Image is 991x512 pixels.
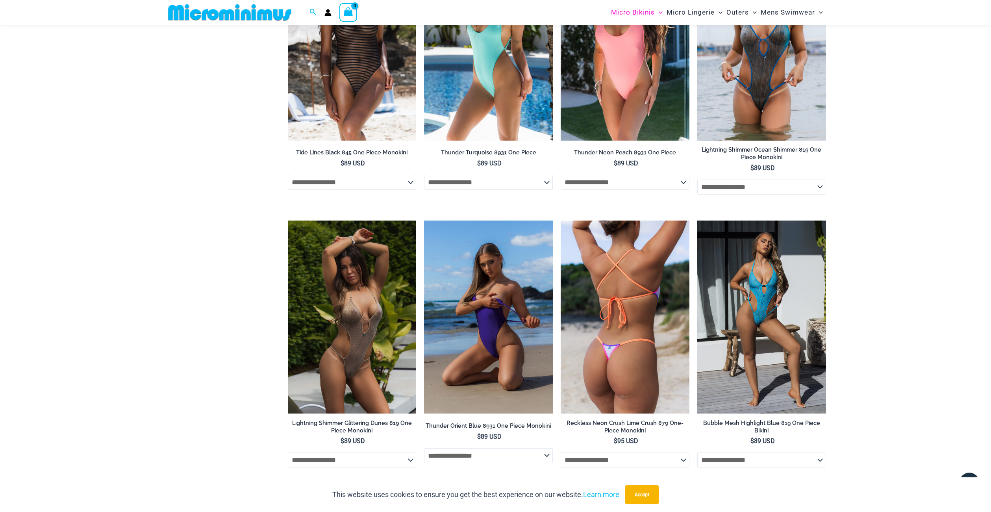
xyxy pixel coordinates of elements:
h2: Tide Lines Black 845 One Piece Monokini [288,149,417,156]
span: $ [750,437,754,445]
a: Lightning Shimmer Ocean Shimmer 819 One Piece Monokini [697,146,826,164]
span: Micro Lingerie [667,2,715,22]
a: Tide Lines Black 845 One Piece Monokini [288,149,417,159]
span: $ [750,164,754,172]
span: Outers [726,2,749,22]
a: Learn more [583,490,619,499]
img: Lightning Shimmer Glittering Dunes 819 One Piece Monokini 06 [288,221,417,414]
p: This website uses cookies to ensure you get the best experience on our website. [332,489,619,501]
a: Lightning Shimmer Glittering Dunes 819 One Piece Monokini 06Lightning Shimmer Glittering Dunes 81... [288,221,417,414]
h2: Thunder Neon Peach 8931 One Piece [561,149,689,156]
bdi: 89 USD [750,437,775,445]
img: Reckless Neon Crush Lime Crush 879 One Piece 10 [561,221,689,414]
a: Reckless Neon Crush Lime Crush 879 One-Piece Monokini [561,419,689,437]
a: Thunder Turquoise 8931 One Piece [424,149,553,159]
img: Thunder Orient Blue 8931 One piece 09 [424,221,553,414]
h2: Reckless Neon Crush Lime Crush 879 One-Piece Monokini [561,419,689,434]
span: Menu Toggle [655,2,663,22]
span: Menu Toggle [749,2,757,22]
a: Reckless Neon Crush Lime Crush 879 One Piece 09Reckless Neon Crush Lime Crush 879 One Piece 10Rec... [561,221,689,414]
a: Account icon link [324,9,332,16]
a: Micro BikinisMenu ToggleMenu Toggle [609,2,665,22]
span: Menu Toggle [815,2,823,22]
span: Menu Toggle [715,2,722,22]
h2: Thunder Orient Blue 8931 One Piece Monokini [424,422,553,430]
a: Mens SwimwearMenu ToggleMenu Toggle [759,2,825,22]
a: Thunder Orient Blue 8931 One Piece Monokini [424,422,553,432]
a: Micro LingerieMenu ToggleMenu Toggle [665,2,724,22]
a: Search icon link [309,7,317,17]
bdi: 89 USD [750,164,775,172]
bdi: 95 USD [614,437,638,445]
a: Lightning Shimmer Glittering Dunes 819 One Piece Monokini [288,419,417,437]
bdi: 89 USD [341,160,365,167]
bdi: 89 USD [477,433,502,440]
span: $ [341,437,344,445]
span: $ [477,433,481,440]
a: View Shopping Cart, empty [339,3,358,21]
span: $ [477,160,481,167]
bdi: 89 USD [477,160,502,167]
span: $ [341,160,344,167]
h2: Lightning Shimmer Ocean Shimmer 819 One Piece Monokini [697,146,826,161]
a: OutersMenu ToggleMenu Toggle [724,2,759,22]
span: $ [614,437,617,445]
img: Bubble Mesh Highlight Blue 819 One Piece 01 [697,221,826,414]
a: Thunder Orient Blue 8931 One piece 09Thunder Orient Blue 8931 One piece 13Thunder Orient Blue 893... [424,221,553,414]
a: Thunder Neon Peach 8931 One Piece [561,149,689,159]
bdi: 89 USD [341,437,365,445]
h2: Thunder Turquoise 8931 One Piece [424,149,553,156]
bdi: 89 USD [614,160,638,167]
span: Mens Swimwear [761,2,815,22]
h2: Lightning Shimmer Glittering Dunes 819 One Piece Monokini [288,419,417,434]
h2: Bubble Mesh Highlight Blue 819 One Piece Bikini [697,419,826,434]
button: Accept [625,485,659,504]
span: $ [614,160,617,167]
img: MM SHOP LOGO FLAT [165,4,295,21]
a: Bubble Mesh Highlight Blue 819 One Piece 01Bubble Mesh Highlight Blue 819 One Piece 03Bubble Mesh... [697,221,826,414]
nav: Site Navigation [608,1,826,24]
a: Bubble Mesh Highlight Blue 819 One Piece Bikini [697,419,826,437]
span: Micro Bikinis [611,2,655,22]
